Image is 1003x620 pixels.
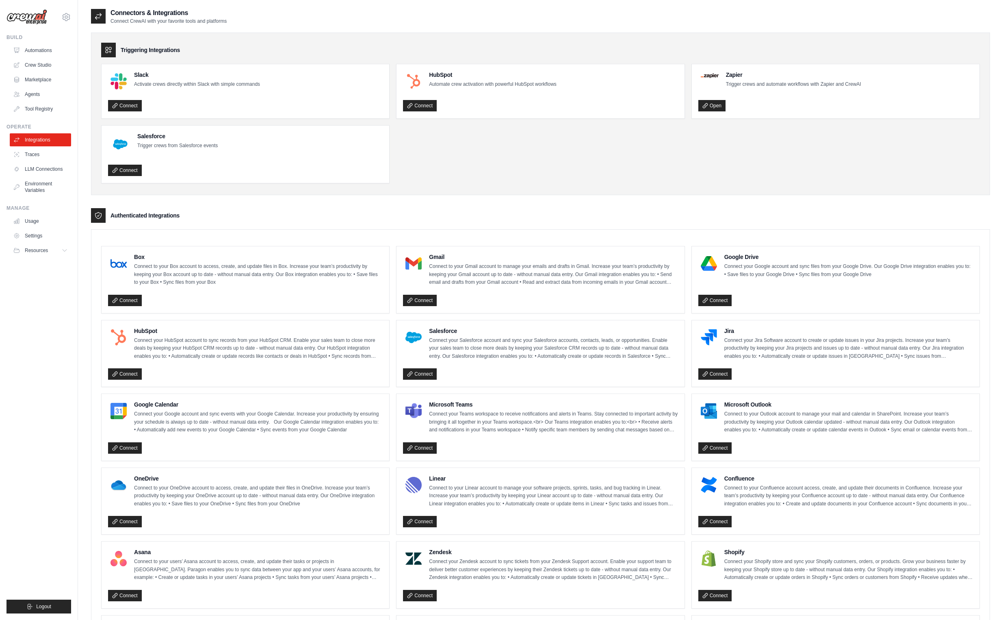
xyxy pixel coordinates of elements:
[429,253,678,261] h4: Gmail
[724,337,973,361] p: Connect your Jira Software account to create or update issues in your Jira projects. Increase you...
[724,484,973,508] p: Connect to your Confluence account access, create, and update their documents in Confluence. Incr...
[10,102,71,115] a: Tool Registry
[698,516,732,527] a: Connect
[701,255,717,272] img: Google Drive Logo
[10,215,71,228] a: Usage
[698,100,726,111] a: Open
[429,337,678,361] p: Connect your Salesforce account and sync your Salesforce accounts, contacts, leads, or opportunit...
[429,484,678,508] p: Connect to your Linear account to manage your software projects, sprints, tasks, and bug tracking...
[110,135,130,154] img: Salesforce Logo
[429,548,678,556] h4: Zendesk
[6,124,71,130] div: Operate
[10,44,71,57] a: Automations
[698,295,732,306] a: Connect
[134,263,383,287] p: Connect to your Box account to access, create, and update files in Box. Increase your team’s prod...
[10,163,71,176] a: LLM Connections
[698,442,732,454] a: Connect
[6,9,47,25] img: Logo
[701,403,717,419] img: Microsoft Outlook Logo
[134,484,383,508] p: Connect to your OneDrive account to access, create, and update their files in OneDrive. Increase ...
[429,71,556,79] h4: HubSpot
[698,590,732,601] a: Connect
[110,18,227,24] p: Connect CrewAI with your favorite tools and platforms
[134,253,383,261] h4: Box
[724,410,973,434] p: Connect to your Outlook account to manage your mail and calendar in SharePoint. Increase your tea...
[6,205,71,211] div: Manage
[137,132,218,140] h4: Salesforce
[10,133,71,146] a: Integrations
[724,474,973,483] h4: Confluence
[724,548,973,556] h4: Shopify
[134,474,383,483] h4: OneDrive
[10,59,71,72] a: Crew Studio
[10,229,71,242] a: Settings
[701,73,719,78] img: Zapier Logo
[108,368,142,380] a: Connect
[429,327,678,335] h4: Salesforce
[403,295,437,306] a: Connect
[6,600,71,613] button: Logout
[429,558,678,582] p: Connect your Zendesk account to sync tickets from your Zendesk Support account. Enable your suppo...
[698,368,732,380] a: Connect
[405,477,422,493] img: Linear Logo
[10,88,71,101] a: Agents
[110,477,127,493] img: OneDrive Logo
[403,516,437,527] a: Connect
[403,368,437,380] a: Connect
[134,71,260,79] h4: Slack
[429,263,678,287] p: Connect to your Gmail account to manage your emails and drafts in Gmail. Increase your team’s pro...
[110,8,227,18] h2: Connectors & Integrations
[429,400,678,409] h4: Microsoft Teams
[724,263,973,278] p: Connect your Google account and sync files from your Google Drive. Our Google Drive integration e...
[403,442,437,454] a: Connect
[25,247,48,254] span: Resources
[134,80,260,89] p: Activate crews directly within Slack with simple commands
[724,327,973,335] h4: Jira
[134,337,383,361] p: Connect your HubSpot account to sync records from your HubSpot CRM. Enable your sales team to clo...
[405,550,422,567] img: Zendesk Logo
[110,550,127,567] img: Asana Logo
[429,410,678,434] p: Connect your Teams workspace to receive notifications and alerts in Teams. Stay connected to impo...
[405,73,422,89] img: HubSpot Logo
[405,329,422,346] img: Salesforce Logo
[10,148,71,161] a: Traces
[962,581,1003,620] iframe: Chat Widget
[108,100,142,111] a: Connect
[110,403,127,419] img: Google Calendar Logo
[724,253,973,261] h4: Google Drive
[134,410,383,434] p: Connect your Google account and sync events with your Google Calendar. Increase your productivity...
[701,550,717,567] img: Shopify Logo
[726,80,861,89] p: Trigger crews and automate workflows with Zapier and CrewAI
[10,177,71,197] a: Environment Variables
[701,477,717,493] img: Confluence Logo
[108,295,142,306] a: Connect
[108,516,142,527] a: Connect
[724,558,973,582] p: Connect your Shopify store and sync your Shopify customers, orders, or products. Grow your busine...
[405,255,422,272] img: Gmail Logo
[134,327,383,335] h4: HubSpot
[405,403,422,419] img: Microsoft Teams Logo
[134,558,383,582] p: Connect to your users’ Asana account to access, create, and update their tasks or projects in [GE...
[701,329,717,346] img: Jira Logo
[10,244,71,257] button: Resources
[726,71,861,79] h4: Zapier
[429,80,556,89] p: Automate crew activation with powerful HubSpot workflows
[137,142,218,150] p: Trigger crews from Salesforce events
[110,211,180,220] h3: Authenticated Integrations
[108,165,142,176] a: Connect
[134,548,383,556] h4: Asana
[108,442,142,454] a: Connect
[6,34,71,41] div: Build
[724,400,973,409] h4: Microsoft Outlook
[110,255,127,272] img: Box Logo
[36,603,51,610] span: Logout
[403,100,437,111] a: Connect
[121,46,180,54] h3: Triggering Integrations
[403,590,437,601] a: Connect
[10,73,71,86] a: Marketplace
[108,590,142,601] a: Connect
[134,400,383,409] h4: Google Calendar
[429,474,678,483] h4: Linear
[110,73,127,89] img: Slack Logo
